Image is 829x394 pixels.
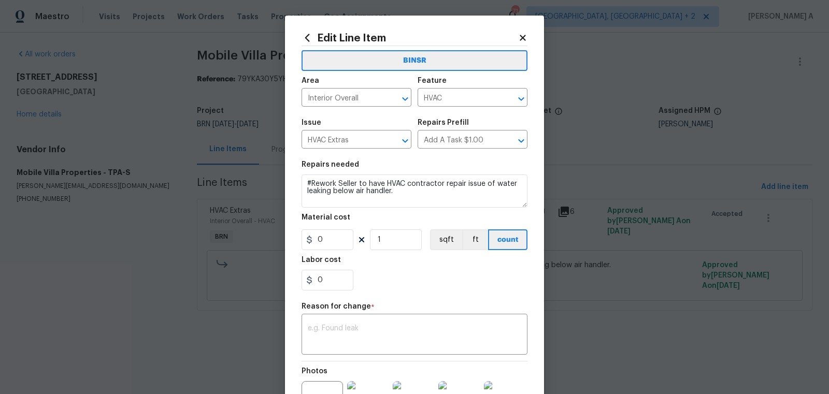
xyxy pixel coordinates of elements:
[302,50,527,71] button: BINSR
[302,214,350,221] h5: Material cost
[514,92,528,106] button: Open
[302,161,359,168] h5: Repairs needed
[302,303,371,310] h5: Reason for change
[302,174,527,208] textarea: #Rework Seller to have HVAC contractor repair issue of water leaking below air handler.
[398,92,412,106] button: Open
[430,229,462,250] button: sqft
[302,368,327,375] h5: Photos
[514,134,528,148] button: Open
[488,229,527,250] button: count
[418,77,447,84] h5: Feature
[462,229,488,250] button: ft
[302,256,341,264] h5: Labor cost
[418,119,469,126] h5: Repairs Prefill
[302,32,518,43] h2: Edit Line Item
[302,77,319,84] h5: Area
[398,134,412,148] button: Open
[302,119,321,126] h5: Issue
